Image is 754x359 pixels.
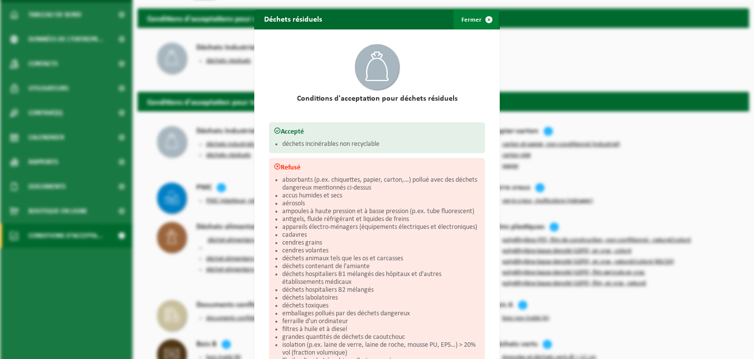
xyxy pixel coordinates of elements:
li: cendres grains [282,239,480,247]
h3: Refusé [274,163,480,171]
li: ferraille d'un ordinateur [282,318,480,326]
li: appareils électro-ménagers (équipements électriques et électroniques) [282,223,480,231]
h3: Accepté [274,127,480,136]
h2: Conditions d'acceptation pour déchets résiduels [269,95,485,103]
li: isolation (p.ex. laine de verre, laine de roche, mousse PU, EPS…) > 20% vol (fraction volumique) [282,341,480,357]
li: déchets animaux tels que les os et carcasses [282,255,480,263]
li: déchets hospitaliers B2 mélangés [282,286,480,294]
li: déchets hospitaliers B1 mélangés des hôpitaux et d'autres établissements médicaux [282,271,480,286]
li: déchets incinérables non recyclable [282,140,480,148]
h2: Déchets résiduels [254,10,332,28]
button: Fermer [454,10,499,29]
li: grandes quantités de déchets de caoutchouc [282,333,480,341]
li: déchets labolatoires [282,294,480,302]
li: cendres volantes [282,247,480,255]
li: cadavres [282,231,480,239]
li: déchets toxiques [282,302,480,310]
li: emballages pollués par des déchets dangereux [282,310,480,318]
li: aérosols [282,200,480,208]
li: ampoules à haute pression et à basse pression (p.ex. tube fluorescent) [282,208,480,216]
li: accus humides et secs [282,192,480,200]
li: absorbants (p.ex. chiquettes, papier, carton,…) pollué avec des déchets dangereux mentionnés ci-d... [282,176,480,192]
li: déchets contenant de l'amiante [282,263,480,271]
li: antigels, fluide réfrigérant et liquides de freins [282,216,480,223]
li: filtres à huile et à diesel [282,326,480,333]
